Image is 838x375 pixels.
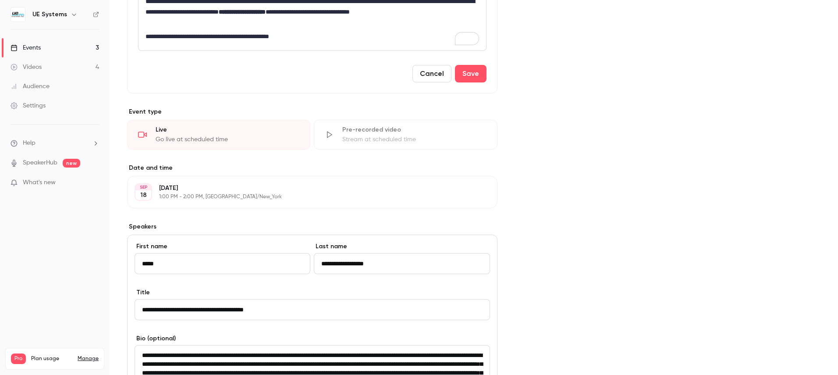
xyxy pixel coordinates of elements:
div: SEP [135,184,151,190]
span: Help [23,139,36,148]
button: Cancel [412,65,451,82]
label: Title [135,288,490,297]
div: Live [156,125,299,134]
p: [DATE] [159,184,451,193]
div: Audience [11,82,50,91]
div: Pre-recorded videoStream at scheduled time [314,120,497,150]
span: new [63,159,80,168]
label: First name [135,242,310,251]
h6: UE Systems [32,10,67,19]
span: What's new [23,178,56,187]
label: Last name [314,242,490,251]
div: Events [11,43,41,52]
div: LiveGo live at scheduled time [127,120,310,150]
a: SpeakerHub [23,158,57,168]
label: Date and time [127,164,497,172]
p: 1:00 PM - 2:00 PM, [GEOGRAPHIC_DATA]/New_York [159,193,451,200]
div: Videos [11,63,42,71]
img: UE Systems [11,7,25,21]
p: Event type [127,107,497,116]
span: Plan usage [31,355,72,362]
label: Bio (optional) [135,334,490,343]
a: Manage [78,355,99,362]
div: Stream at scheduled time [342,135,486,144]
label: Speakers [127,222,497,231]
span: Pro [11,354,26,364]
div: Go live at scheduled time [156,135,299,144]
li: help-dropdown-opener [11,139,99,148]
div: Pre-recorded video [342,125,486,134]
p: 18 [140,191,147,200]
div: Settings [11,101,46,110]
button: Save [455,65,486,82]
